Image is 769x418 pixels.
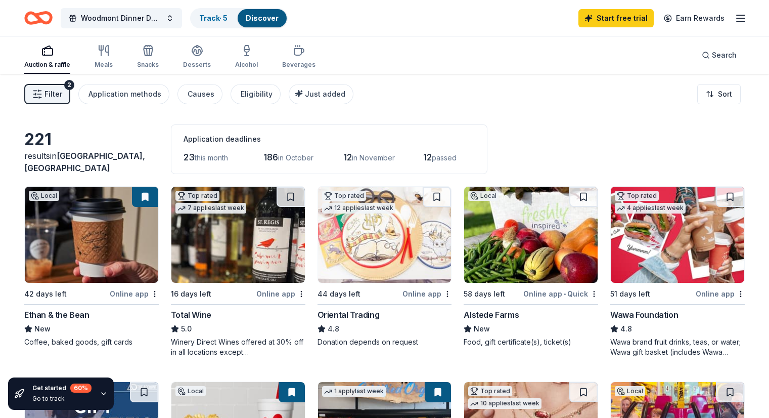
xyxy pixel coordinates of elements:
img: Image for Oriental Trading [318,187,451,283]
div: Application methods [88,88,161,100]
span: [GEOGRAPHIC_DATA], [GEOGRAPHIC_DATA] [24,151,145,173]
div: 1 apply last week [322,386,386,397]
a: Start free trial [578,9,654,27]
a: Image for Total WineTop rated7 applieslast week16 days leftOnline appTotal Wine5.0Winery Direct W... [171,186,305,357]
span: 12 [343,152,352,162]
button: Meals [95,40,113,74]
button: Eligibility [231,84,281,104]
button: Woodmont Dinner Dance and Tricky Tray [61,8,182,28]
a: Image for Wawa FoundationTop rated4 applieslast week51 days leftOnline appWawa Foundation4.8Wawa ... [610,186,745,357]
div: 12 applies last week [322,203,395,214]
a: Track· 5 [199,14,228,22]
div: 10 applies last week [468,398,541,409]
span: Sort [718,88,732,100]
button: Search [694,45,745,65]
div: Go to track [32,395,92,403]
button: Filter2 [24,84,70,104]
div: Total Wine [171,309,211,321]
div: Eligibility [241,88,273,100]
div: Top rated [322,191,366,201]
button: Snacks [137,40,159,74]
a: Discover [246,14,279,22]
div: Alcohol [235,61,258,69]
span: 4.8 [620,323,632,335]
div: Oriental Trading [318,309,380,321]
div: Wawa brand fruit drinks, teas, or water; Wawa gift basket (includes Wawa products and coupons) [610,337,745,357]
a: Earn Rewards [658,9,731,27]
span: 23 [184,152,195,162]
button: Application methods [78,84,169,104]
div: Donation depends on request [318,337,452,347]
div: Beverages [282,61,315,69]
button: Beverages [282,40,315,74]
div: 7 applies last week [175,203,246,214]
button: Just added [289,84,353,104]
span: Search [712,49,737,61]
div: Application deadlines [184,133,475,145]
span: 186 [263,152,278,162]
span: 4.8 [328,323,339,335]
span: in November [352,153,395,162]
span: in [24,151,145,173]
div: 51 days left [610,288,650,300]
button: Desserts [183,40,211,74]
div: 2 [64,80,74,90]
span: in October [278,153,313,162]
img: Image for Ethan & the Bean [25,187,158,283]
a: Image for Ethan & the BeanLocal42 days leftOnline appEthan & the BeanNewCoffee, baked goods, gift... [24,186,159,347]
span: 5.0 [181,323,192,335]
img: Image for Total Wine [171,187,305,283]
span: passed [432,153,457,162]
div: Top rated [175,191,219,201]
div: 42 days left [24,288,67,300]
span: this month [195,153,228,162]
div: 44 days left [318,288,360,300]
div: Online app [110,287,159,300]
div: Desserts [183,61,211,69]
a: Image for Oriental TradingTop rated12 applieslast week44 days leftOnline appOriental Trading4.8Do... [318,186,452,347]
div: results [24,150,159,174]
div: Food, gift certificate(s), ticket(s) [464,337,598,347]
div: Online app [256,287,305,300]
span: Woodmont Dinner Dance and Tricky Tray [81,12,162,24]
span: 12 [423,152,432,162]
div: Online app [402,287,451,300]
div: Top rated [615,191,659,201]
div: Alstede Farms [464,309,519,321]
div: Meals [95,61,113,69]
div: 4 applies last week [615,203,686,214]
button: Sort [697,84,741,104]
button: Track· 5Discover [190,8,288,28]
img: Image for Wawa Foundation [611,187,744,283]
button: Auction & raffle [24,40,70,74]
div: Local [468,191,499,201]
img: Image for Alstede Farms [464,187,598,283]
div: Ethan & the Bean [24,309,89,321]
span: Filter [44,88,62,100]
span: New [474,323,490,335]
div: Online app Quick [523,287,598,300]
a: Image for Alstede FarmsLocal58 days leftOnline app•QuickAlstede FarmsNewFood, gift certificate(s)... [464,186,598,347]
div: 60 % [70,384,92,393]
div: 58 days left [464,288,505,300]
div: Snacks [137,61,159,69]
a: Home [24,6,53,30]
span: Just added [305,90,345,98]
div: Local [29,191,59,201]
div: Auction & raffle [24,61,70,69]
span: • [564,290,566,298]
div: 16 days left [171,288,211,300]
div: Local [175,386,206,396]
div: Wawa Foundation [610,309,678,321]
div: Causes [188,88,214,100]
div: Get started [32,384,92,393]
div: Coffee, baked goods, gift cards [24,337,159,347]
div: Top rated [468,386,512,396]
div: Winery Direct Wines offered at 30% off in all locations except [GEOGRAPHIC_DATA], [GEOGRAPHIC_DAT... [171,337,305,357]
div: Online app [696,287,745,300]
div: Local [615,386,645,396]
button: Alcohol [235,40,258,74]
button: Causes [177,84,222,104]
span: New [34,323,51,335]
div: 221 [24,130,159,150]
